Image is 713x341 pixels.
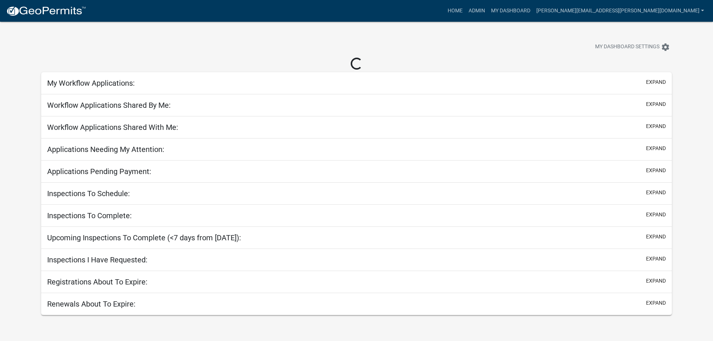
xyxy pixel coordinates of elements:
h5: Upcoming Inspections To Complete (<7 days from [DATE]): [47,233,241,242]
button: expand [646,211,666,219]
h5: Applications Needing My Attention: [47,145,164,154]
button: My Dashboard Settingssettings [589,40,676,54]
button: expand [646,78,666,86]
button: expand [646,189,666,197]
h5: Applications Pending Payment: [47,167,151,176]
i: settings [661,43,670,52]
a: Admin [466,4,488,18]
a: [PERSON_NAME][EMAIL_ADDRESS][PERSON_NAME][DOMAIN_NAME] [533,4,707,18]
button: expand [646,122,666,130]
span: My Dashboard Settings [595,43,659,52]
a: My Dashboard [488,4,533,18]
h5: My Workflow Applications: [47,79,135,88]
button: expand [646,144,666,152]
button: expand [646,255,666,263]
a: Home [445,4,466,18]
button: expand [646,277,666,285]
h5: Inspections To Complete: [47,211,132,220]
button: expand [646,233,666,241]
h5: Workflow Applications Shared By Me: [47,101,171,110]
button: expand [646,299,666,307]
h5: Inspections To Schedule: [47,189,130,198]
h5: Inspections I Have Requested: [47,255,147,264]
h5: Renewals About To Expire: [47,299,135,308]
button: expand [646,167,666,174]
button: expand [646,100,666,108]
h5: Registrations About To Expire: [47,277,147,286]
h5: Workflow Applications Shared With Me: [47,123,178,132]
